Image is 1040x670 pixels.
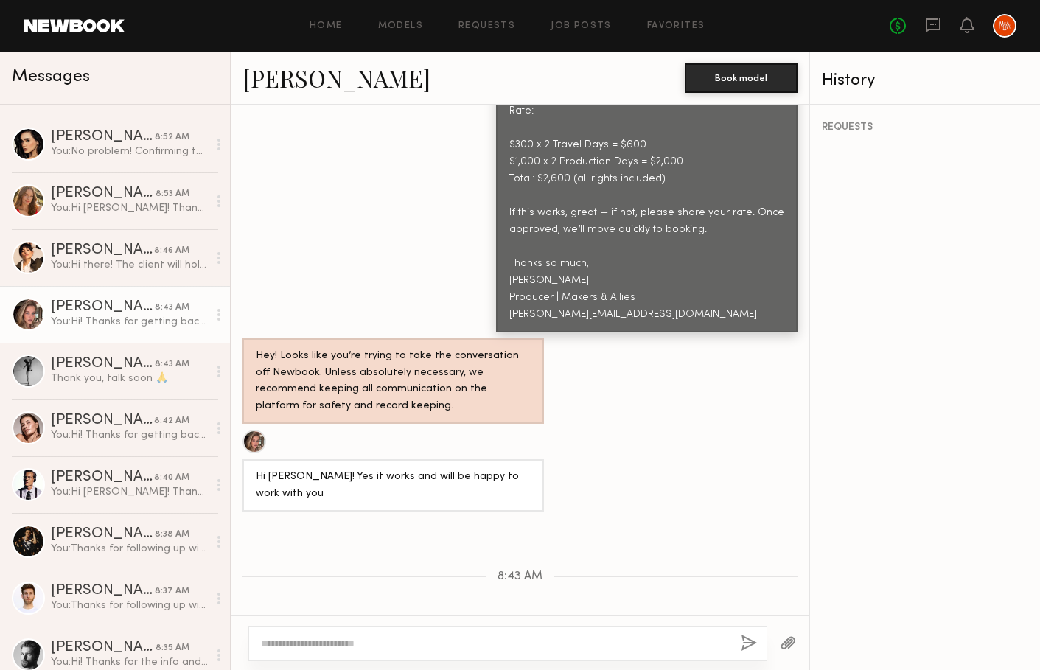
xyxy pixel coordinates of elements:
span: Messages [12,69,90,86]
div: You: Thanks for following up with me! I'll take this to the client and get back to you, thanks! [51,599,208,613]
a: Home [310,21,343,31]
button: Book model [685,63,798,93]
a: Book model [685,71,798,83]
div: [PERSON_NAME] [51,243,154,258]
a: Job Posts [551,21,612,31]
div: Thank you, talk soon 🙏 [51,371,208,385]
div: Hi [PERSON_NAME]! Yes it works and will be happy to work with you [256,469,531,503]
div: You: Hi! Thanks for getting back to me, I'll take this to the client and let you know :) [51,315,208,329]
div: 8:38 AM [155,528,189,542]
div: [PERSON_NAME] [51,527,155,542]
div: [PERSON_NAME] [51,130,155,144]
div: You: Hi [PERSON_NAME]! Thanks for following up with me! I'll take this to the client and follow u... [51,485,208,499]
div: 8:43 AM [155,301,189,315]
div: You: Hi there! The client will hold all rights to the final deliverables. Usage will be granted i... [51,258,208,272]
div: 8:42 AM [154,414,189,428]
div: 8:53 AM [156,187,189,201]
div: History [822,72,1028,89]
a: Favorites [647,21,705,31]
div: [PERSON_NAME] [51,584,155,599]
div: 8:37 AM [155,584,189,599]
a: [PERSON_NAME] [242,62,430,94]
div: [PERSON_NAME] [51,300,155,315]
div: [PERSON_NAME] [51,357,155,371]
div: [PERSON_NAME] [51,186,156,201]
div: 8:46 AM [154,244,189,258]
div: REQUESTS [822,122,1028,133]
div: 8:35 AM [156,641,189,655]
div: [PERSON_NAME] [51,641,156,655]
a: Requests [458,21,515,31]
div: You: Thanks for following up with me! I'll take this to the client and get back to you, thanks! [51,542,208,556]
div: You: No problem! Confirming the $2,600 rate works for you? [51,144,208,158]
a: Models [378,21,423,31]
div: You: Hi! Thanks for getting back to me, I'll take this to the client and let you know :) [51,428,208,442]
div: You: Hi! Thanks for the info and following up, I'll connect with the client and get back to you, ... [51,655,208,669]
div: 8:40 AM [154,471,189,485]
div: You: Hi [PERSON_NAME]! Thanks for following up with me! I'll take this to the client and get back... [51,201,208,215]
div: 8:52 AM [155,130,189,144]
div: [PERSON_NAME] [51,413,154,428]
span: 8:43 AM [498,570,542,583]
div: Hey! Looks like you’re trying to take the conversation off Newbook. Unless absolutely necessary, ... [256,348,531,416]
div: 8:43 AM [155,357,189,371]
div: [PERSON_NAME] [51,470,154,485]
